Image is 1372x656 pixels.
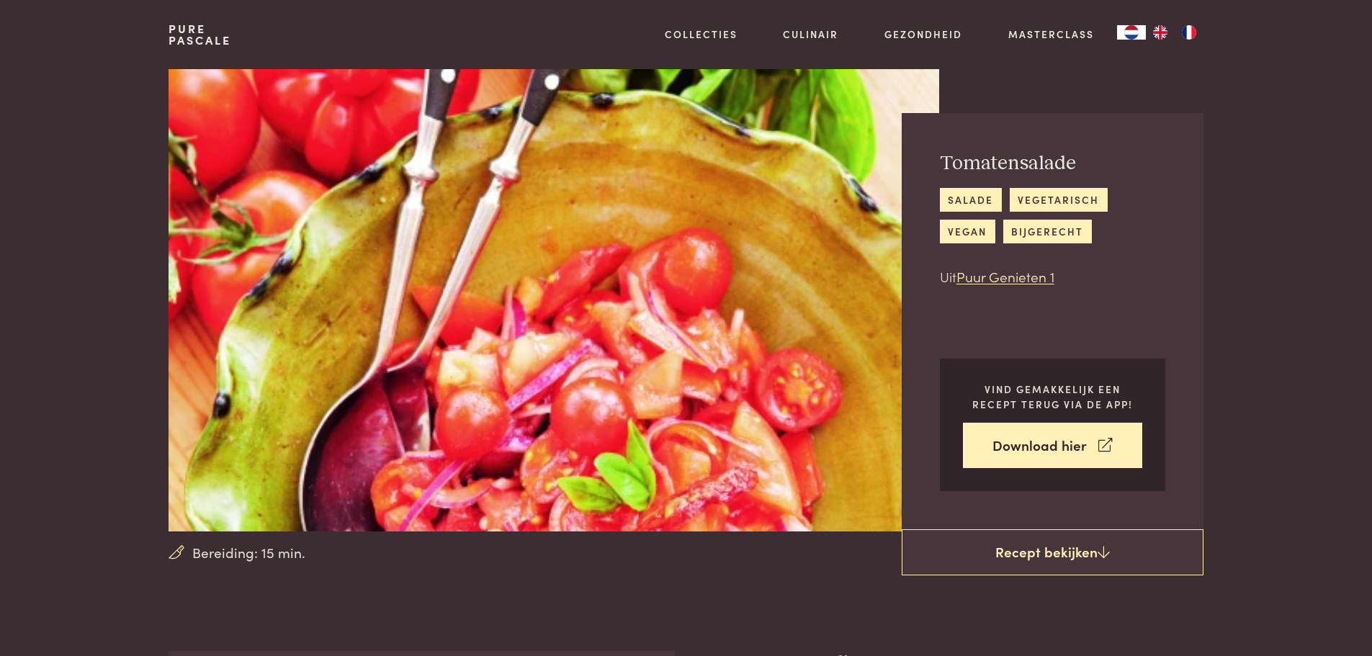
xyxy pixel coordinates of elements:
a: Recept bekijken [902,529,1203,575]
ul: Language list [1146,25,1203,40]
a: Culinair [783,27,838,42]
a: bijgerecht [1003,220,1092,243]
a: Masterclass [1008,27,1094,42]
a: Puur Genieten 1 [956,266,1054,286]
p: Uit [940,266,1165,287]
a: PurePascale [169,23,231,46]
div: Language [1117,25,1146,40]
p: Vind gemakkelijk een recept terug via de app! [963,382,1142,411]
a: NL [1117,25,1146,40]
span: Bereiding: 15 min. [192,542,305,563]
a: Download hier [963,423,1142,468]
a: Gezondheid [884,27,962,42]
a: salade [940,188,1002,212]
img: Tomatensalade [169,69,938,531]
a: vegan [940,220,995,243]
a: vegetarisch [1010,188,1108,212]
h2: Tomatensalade [940,151,1165,176]
aside: Language selected: Nederlands [1117,25,1203,40]
a: Collecties [665,27,737,42]
a: EN [1146,25,1175,40]
a: FR [1175,25,1203,40]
